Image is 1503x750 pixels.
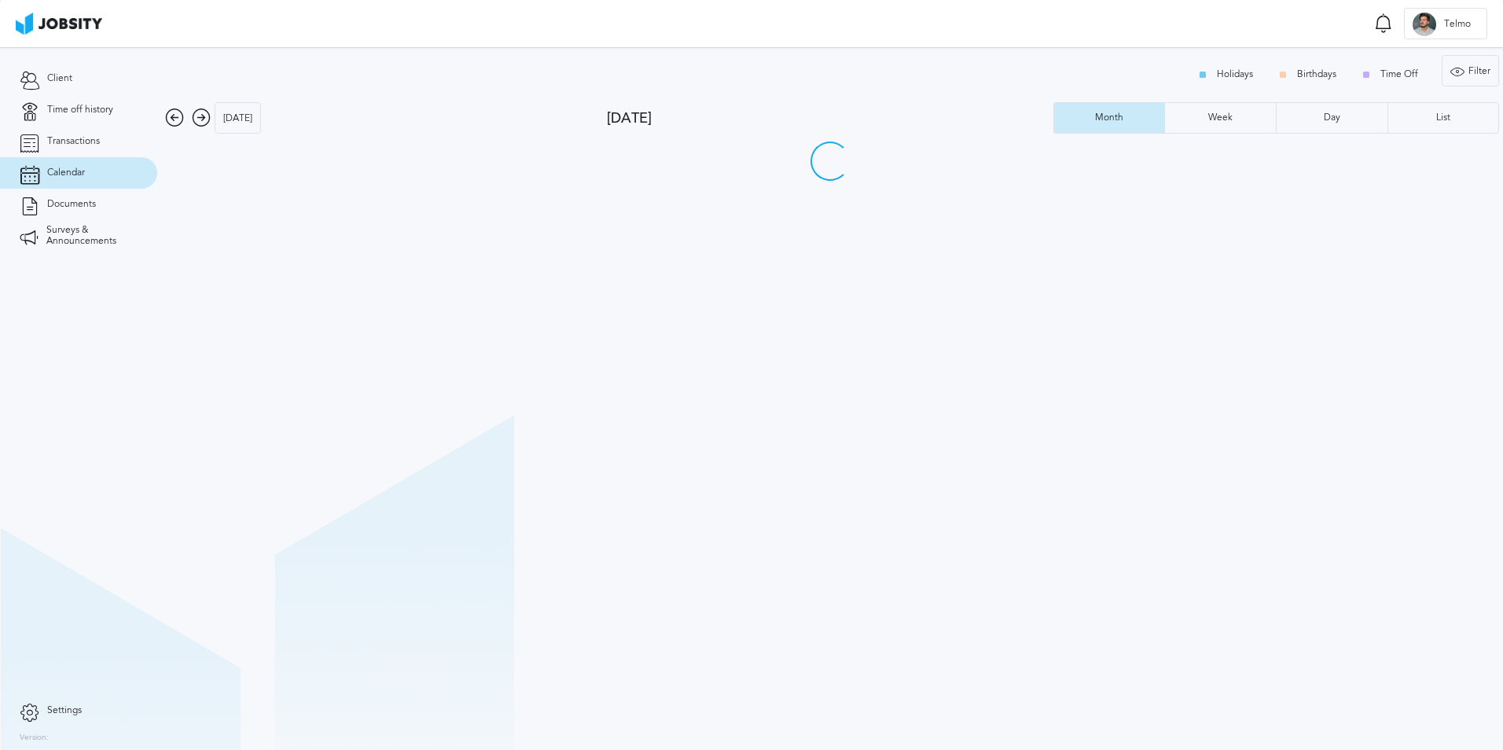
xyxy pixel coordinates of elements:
span: Documents [47,199,96,210]
img: ab4bad089aa723f57921c736e9817d99.png [16,13,102,35]
div: [DATE] [607,110,1053,127]
button: Filter [1442,55,1499,86]
button: Week [1164,102,1276,134]
span: Surveys & Announcements [46,225,138,247]
button: TTelmo [1404,8,1487,39]
span: Calendar [47,167,85,178]
button: Month [1053,102,1165,134]
span: Telmo [1436,19,1479,30]
div: T [1413,13,1436,36]
div: List [1428,112,1458,123]
label: Version: [20,733,49,743]
div: Day [1316,112,1348,123]
div: Filter [1442,56,1498,87]
button: [DATE] [215,102,261,134]
span: Settings [47,705,82,716]
button: List [1387,102,1499,134]
span: Transactions [47,136,100,147]
div: Month [1087,112,1131,123]
div: [DATE] [215,103,260,134]
button: Day [1276,102,1387,134]
span: Time off history [47,105,113,116]
div: Week [1200,112,1240,123]
span: Client [47,73,72,84]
